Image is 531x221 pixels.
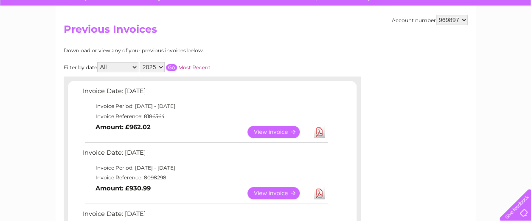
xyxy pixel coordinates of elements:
b: Amount: £930.99 [96,184,151,192]
td: Invoice Reference: 8098298 [81,173,329,183]
b: Amount: £962.02 [96,123,151,131]
a: Download [314,187,325,199]
div: Download or view any of your previous invoices below. [64,48,287,54]
a: 0333 014 3131 [371,4,430,15]
td: Invoice Date: [DATE] [81,85,329,101]
a: Water [382,36,398,42]
a: Energy [403,36,421,42]
div: Clear Business is a trading name of Verastar Limited (registered in [GEOGRAPHIC_DATA] No. 3667643... [65,5,466,41]
a: Download [314,126,325,138]
div: Account number [392,15,468,25]
td: Invoice Date: [DATE] [81,147,329,163]
a: View [247,187,310,199]
a: Blog [457,36,469,42]
a: Telecoms [427,36,452,42]
a: Log out [503,36,523,42]
a: Most Recent [178,64,211,71]
h2: Previous Invoices [64,23,468,40]
td: Invoice Period: [DATE] - [DATE] [81,101,329,111]
div: Filter by date [64,62,287,72]
td: Invoice Reference: 8186564 [81,111,329,122]
a: View [247,126,310,138]
img: logo.png [19,22,62,48]
td: Invoice Period: [DATE] - [DATE] [81,163,329,173]
a: Contact [475,36,495,42]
